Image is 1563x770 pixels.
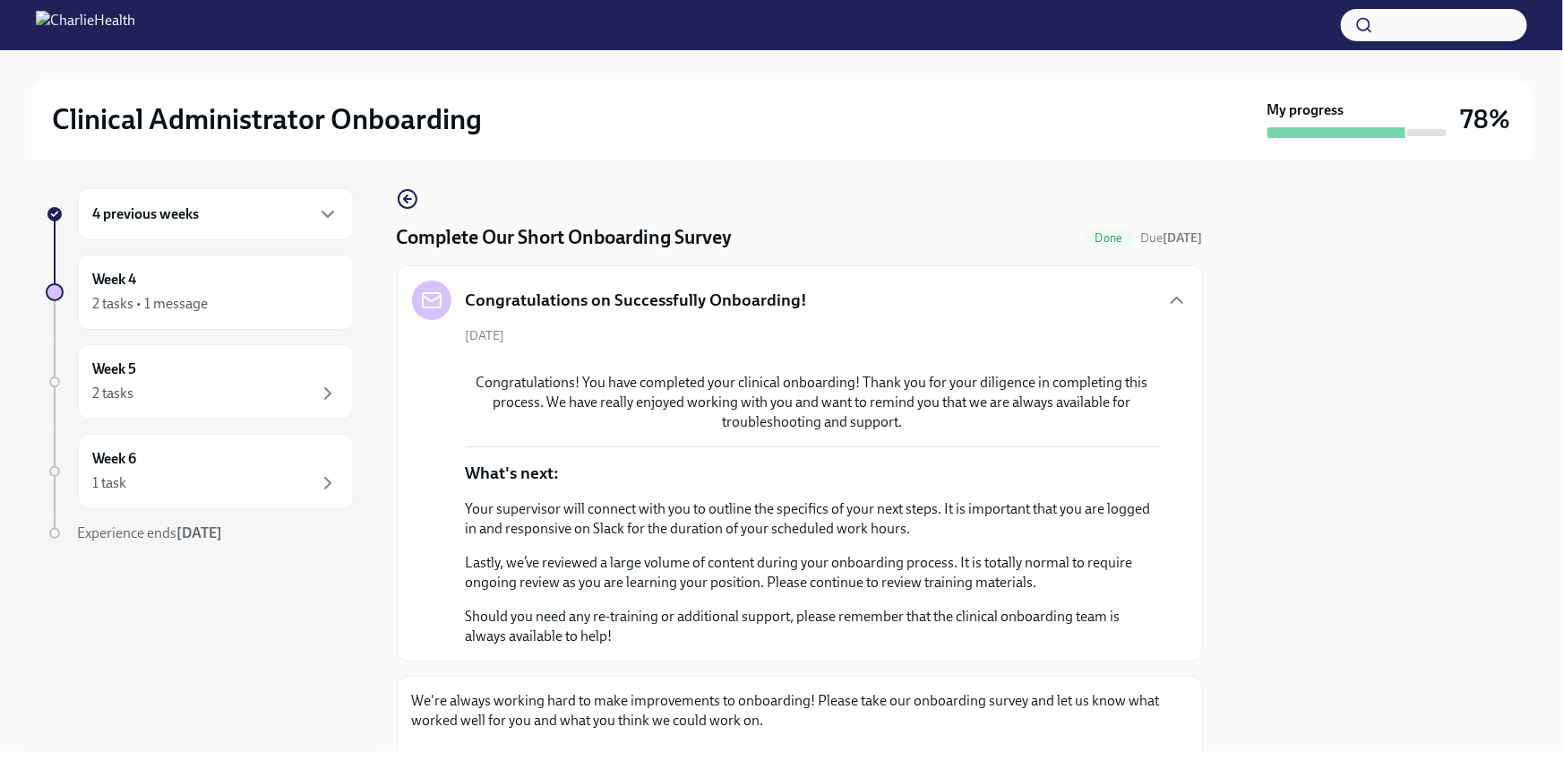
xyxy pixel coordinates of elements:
[93,449,137,469] h6: Week 6
[36,11,135,39] img: CharlieHealth
[1141,229,1203,247] span: September 23rd, 2025 09:00
[177,524,223,541] strong: [DATE]
[466,373,1159,432] p: Congratulations! You have completed your clinical onboarding! Thank you for your diligence in com...
[1267,100,1344,120] strong: My progress
[93,359,137,379] h6: Week 5
[46,434,354,509] a: Week 61 task
[78,524,223,541] span: Experience ends
[93,204,200,224] h6: 4 previous weeks
[93,384,134,403] div: 2 tasks
[466,327,505,344] span: [DATE]
[53,101,483,137] h2: Clinical Administrator Onboarding
[93,294,209,314] div: 2 tasks • 1 message
[1085,231,1134,245] span: Done
[466,499,1159,539] p: Your supervisor will connect with you to outline the specifics of your next steps. It is importan...
[466,462,560,485] p: What's next:
[412,691,1188,731] p: We're always working hard to make improvements to onboarding! Please take our onboarding survey a...
[1461,103,1511,135] h3: 78%
[93,473,127,493] div: 1 task
[78,188,354,240] div: 4 previous weeks
[1141,230,1203,246] span: Due
[46,255,354,330] a: Week 42 tasks • 1 message
[46,344,354,420] a: Week 52 tasks
[397,224,733,251] h4: Complete Our Short Onboarding Survey
[466,289,808,312] h5: Congratulations on Successfully Onboarding!
[1164,230,1203,246] strong: [DATE]
[466,607,1159,646] p: Should you need any re-training or additional support, please remember that the clinical onboardi...
[93,270,137,290] h6: Week 4
[466,553,1159,593] p: Lastly, we’ve reviewed a large volume of content during your onboarding process. It is totally no...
